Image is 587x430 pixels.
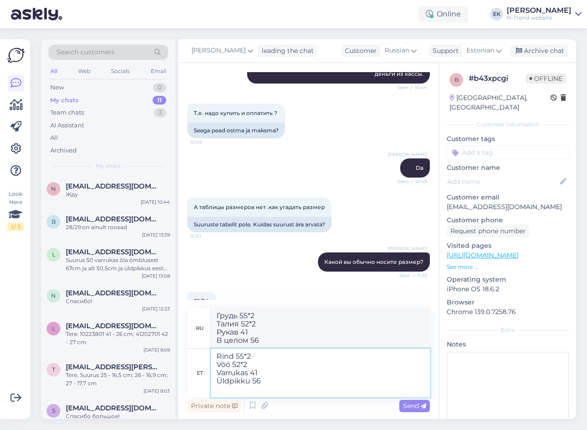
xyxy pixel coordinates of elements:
[109,65,132,77] div: Socials
[66,248,161,256] span: loreta66@inbox.lv
[385,46,409,56] span: Russian
[142,273,170,279] div: [DATE] 13:08
[447,215,569,225] p: Customer phone
[507,14,571,21] div: N-Trend website
[96,162,121,170] span: My chats
[197,365,203,381] div: et
[51,292,56,299] span: n
[66,412,170,420] div: Спасибо большое!
[7,190,24,231] div: Look Here
[143,388,170,394] div: [DATE] 8:03
[66,182,161,190] span: natalya6310@bk.ru
[51,185,56,192] span: n
[190,139,224,146] span: 10:49
[76,65,92,77] div: Web
[50,133,58,142] div: All
[66,289,161,297] span: n_a_ti_k_a@list.ru
[447,202,569,212] p: [EMAIL_ADDRESS][DOMAIN_NAME]
[66,371,170,388] div: Tere. Suurus 25 - 16,5 cm; 26 - 16,9 cm; 27 - 17,7 cm
[191,46,246,56] span: [PERSON_NAME]
[388,151,427,158] span: [PERSON_NAME]
[66,404,161,412] span: svetasi@ukr.net
[466,46,494,56] span: Estonian
[490,8,503,21] div: EK
[187,400,241,412] div: Private note
[142,305,170,312] div: [DATE] 12:23
[447,177,558,187] input: Add name
[194,110,277,116] span: Т.е. надо купить и оплатить ?
[510,45,568,57] div: Archive chat
[393,84,427,91] span: Seen ✓ 10:44
[196,320,204,336] div: ru
[66,256,170,273] div: Suurus 50 varrukas õla õmblusest 67cm ja alt 50,5cm ja üldpikkus eest 83cm ja tagant 88cm. Suurus...
[142,231,170,238] div: [DATE] 13:39
[507,7,582,21] a: [PERSON_NAME]N-Trend website
[258,46,314,56] div: leading the chat
[141,199,170,205] div: [DATE] 10:44
[66,223,170,231] div: 28/29 on ainult roosad
[447,284,569,294] p: iPhone OS 18.6.2
[153,83,166,92] div: 0
[324,258,423,265] span: Какой вы обычно носите размер?
[149,65,168,77] div: Email
[388,245,427,252] span: [PERSON_NAME]
[447,251,518,259] a: [URL][DOMAIN_NAME]
[194,204,325,210] span: А таблицы размеров нет .как угадать размер
[447,163,569,173] p: Customer name
[187,217,332,232] div: Suuruste tabelit pole. Kuidas suurust ära arvata?
[50,121,84,130] div: AI Assistant
[52,366,55,373] span: t
[190,233,224,240] span: 10:53
[450,93,550,112] div: [GEOGRAPHIC_DATA], [GEOGRAPHIC_DATA]
[447,263,569,271] p: See more ...
[194,298,209,304] span: 52/54
[187,123,285,138] div: Seega pead ostma ja maksma?
[429,46,459,56] div: Support
[447,241,569,251] p: Visited pages
[447,326,569,334] div: Extra
[447,340,569,349] p: Notes
[52,251,55,258] span: l
[447,134,569,144] p: Customer tags
[416,164,423,171] span: Da
[447,298,569,307] p: Browser
[153,96,166,105] div: 11
[50,108,84,117] div: Team chats
[7,223,24,231] div: 2 / 3
[447,193,569,202] p: Customer email
[52,407,55,414] span: s
[66,322,161,330] span: loreta66@inbox.lv
[7,47,25,64] img: Askly Logo
[211,308,430,348] textarea: Грудь 55*2 Талия 52*2 Рукав 41 В целом 56
[50,96,79,105] div: My chats
[154,108,166,117] div: 3
[48,65,59,77] div: All
[507,7,571,14] div: [PERSON_NAME]
[50,83,64,92] div: New
[447,275,569,284] p: Operating system
[403,402,426,410] span: Send
[526,73,566,84] span: Offline
[211,349,430,397] textarea: Rind 55*2 Vöö 52*2 Varrukas 41 Üldpikk 56
[52,325,55,332] span: l
[341,46,377,56] div: Customer
[66,215,161,223] span: blaurimaa@gmail.com
[50,146,77,155] div: Archived
[143,346,170,353] div: [DATE] 8:09
[66,297,170,305] div: Спасибо!
[66,363,161,371] span: triin.reisberg@outlook.com
[447,146,569,159] input: Add a tag
[418,6,468,22] div: Online
[66,330,170,346] div: Tere. 10223801 41 - 26 cm; 41202701 42 - 27 cm
[447,225,529,237] div: Request phone number
[52,218,56,225] span: b
[57,47,115,57] span: Search customers
[447,121,569,129] div: Customer information
[66,190,170,199] div: Жду
[393,272,427,279] span: Seen ✓ 11:35
[455,76,459,83] span: b
[469,73,526,84] div: # b43xpcgi
[393,178,427,185] span: Seen ✓ 10:49
[447,307,569,317] p: Chrome 139.0.7258.76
